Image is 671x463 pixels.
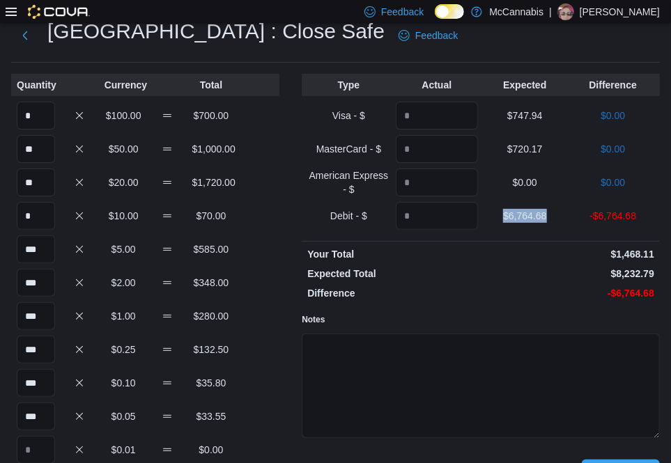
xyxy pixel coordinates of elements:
h1: [GEOGRAPHIC_DATA] : Close Safe [47,17,385,45]
input: Quantity [396,168,478,196]
p: MasterCard - $ [307,142,390,156]
p: $348.00 [192,276,231,290]
p: $0.00 [192,443,231,457]
p: Currency [105,78,143,92]
p: Expected Total [307,267,478,281]
p: Type [307,78,390,92]
input: Quantity [396,135,478,163]
p: $10.00 [105,209,143,223]
p: $1,000.00 [192,142,231,156]
p: $0.05 [105,409,143,423]
p: Quantity [17,78,55,92]
p: $700.00 [192,109,231,123]
p: $280.00 [192,309,231,323]
input: Quantity [17,202,55,230]
p: $585.00 [192,242,231,256]
p: McCannabis [489,3,543,20]
p: $1.00 [105,309,143,323]
p: Expected [484,78,566,92]
p: $132.50 [192,343,231,356]
input: Quantity [17,168,55,196]
p: Difference [572,78,654,92]
p: $100.00 [105,109,143,123]
input: Quantity [396,202,478,230]
p: | [549,3,552,20]
p: $1,468.11 [484,247,654,261]
input: Quantity [396,102,478,130]
input: Quantity [17,102,55,130]
input: Quantity [17,402,55,430]
p: $33.55 [192,409,231,423]
input: Quantity [17,369,55,397]
img: Cova [28,5,90,19]
input: Quantity [17,269,55,297]
p: $2.00 [105,276,143,290]
p: $5.00 [105,242,143,256]
a: Feedback [393,22,463,49]
p: $0.01 [105,443,143,457]
p: $747.94 [484,109,566,123]
p: -$6,764.68 [572,209,654,223]
p: $1,720.00 [192,175,231,189]
input: Quantity [17,135,55,163]
p: $0.00 [572,109,654,123]
p: [PERSON_NAME] [580,3,660,20]
p: Actual [396,78,478,92]
label: Notes [302,314,325,325]
p: Difference [307,286,478,300]
p: $50.00 [105,142,143,156]
p: $70.00 [192,209,231,223]
span: Feedback [415,29,458,42]
p: $0.00 [572,175,654,189]
input: Quantity [17,336,55,363]
p: $0.00 [572,142,654,156]
p: Total [192,78,231,92]
input: Quantity [17,302,55,330]
div: Krista Brumsey [557,3,574,20]
p: $0.00 [484,175,566,189]
p: $720.17 [484,142,566,156]
input: Quantity [17,235,55,263]
p: Debit - $ [307,209,390,223]
input: Dark Mode [435,4,464,19]
p: Visa - $ [307,109,390,123]
p: $8,232.79 [484,267,654,281]
span: Feedback [381,5,424,19]
p: $35.80 [192,376,231,390]
button: Next [11,22,39,49]
p: $6,764.68 [484,209,566,223]
p: Your Total [307,247,478,261]
p: American Express - $ [307,168,390,196]
p: $20.00 [105,175,143,189]
p: $0.25 [105,343,143,356]
p: -$6,764.68 [484,286,654,300]
p: $0.10 [105,376,143,390]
